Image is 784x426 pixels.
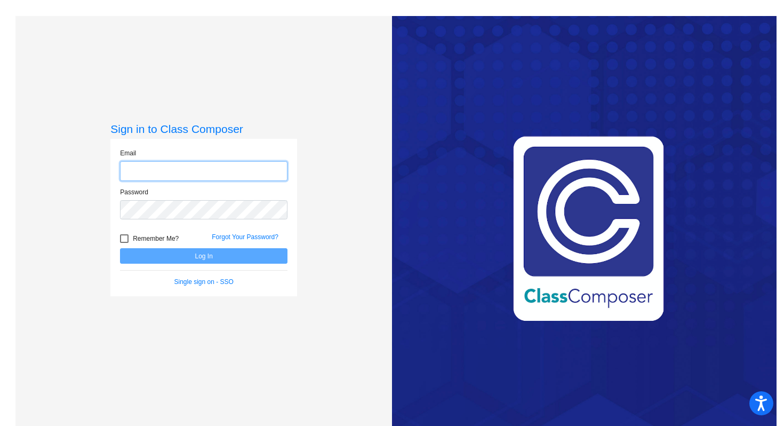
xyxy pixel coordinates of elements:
a: Single sign on - SSO [174,278,234,286]
span: Remember Me? [133,232,179,245]
label: Password [120,187,148,197]
label: Email [120,148,136,158]
button: Log In [120,248,287,264]
h3: Sign in to Class Composer [110,122,297,136]
a: Forgot Your Password? [212,233,278,241]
